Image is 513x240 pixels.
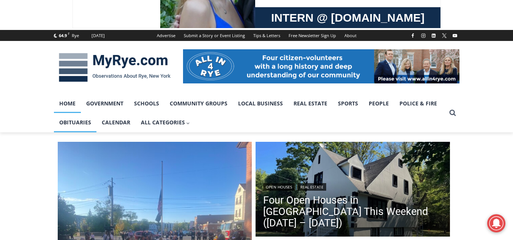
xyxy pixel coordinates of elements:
[68,31,69,36] span: F
[263,182,442,191] div: |
[6,76,101,94] h4: [PERSON_NAME] Read Sanctuary Fall Fest: [DATE]
[92,32,105,39] div: [DATE]
[419,31,428,40] a: Instagram
[256,142,450,239] img: 506 Midland Avenue, Rye
[0,76,76,94] a: Open Tues. - Sun. [PHONE_NUMBER]
[54,94,446,132] nav: Primary Navigation
[446,106,459,120] button: View Search Form
[72,32,79,39] div: Rye
[363,94,394,113] a: People
[333,94,363,113] a: Sports
[96,113,136,132] a: Calendar
[263,195,442,229] a: Four Open Houses in [GEOGRAPHIC_DATA] This Weekend ([DATE] – [DATE])
[59,33,67,38] span: 64.9
[394,94,442,113] a: Police & Fire
[450,31,459,40] a: YouTube
[263,183,295,191] a: Open Houses
[54,48,175,87] img: MyRye.com
[408,31,417,40] a: Facebook
[192,0,359,74] div: "[PERSON_NAME] and I covered the [DATE] Parade, which was a really eye opening experience as I ha...
[80,64,83,72] div: 2
[89,64,92,72] div: 6
[164,94,233,113] a: Community Groups
[180,30,249,41] a: Submit a Story or Event Listing
[129,94,164,113] a: Schools
[54,94,81,113] a: Home
[233,94,288,113] a: Local Business
[136,113,196,132] button: Child menu of All Categories
[183,74,368,94] a: Intern @ [DOMAIN_NAME]
[256,142,450,239] a: Read More Four Open Houses in Rye This Weekend (September 13 – 14)
[340,30,361,41] a: About
[80,22,110,62] div: Birds of Prey: Falcon and hawk demos
[298,183,326,191] a: Real Estate
[199,75,352,93] span: Intern @ [DOMAIN_NAME]
[0,75,114,94] a: [PERSON_NAME] Read Sanctuary Fall Fest: [DATE]
[78,47,112,91] div: "clearly one of the favorites in the [GEOGRAPHIC_DATA] neighborhood"
[288,94,333,113] a: Real Estate
[153,30,180,41] a: Advertise
[284,30,340,41] a: Free Newsletter Sign Up
[440,31,449,40] a: X
[2,78,74,107] span: Open Tues. - Sun. [PHONE_NUMBER]
[81,94,129,113] a: Government
[85,64,87,72] div: /
[249,30,284,41] a: Tips & Letters
[429,31,438,40] a: Linkedin
[153,30,361,41] nav: Secondary Navigation
[54,113,96,132] a: Obituaries
[183,49,459,83] img: All in for Rye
